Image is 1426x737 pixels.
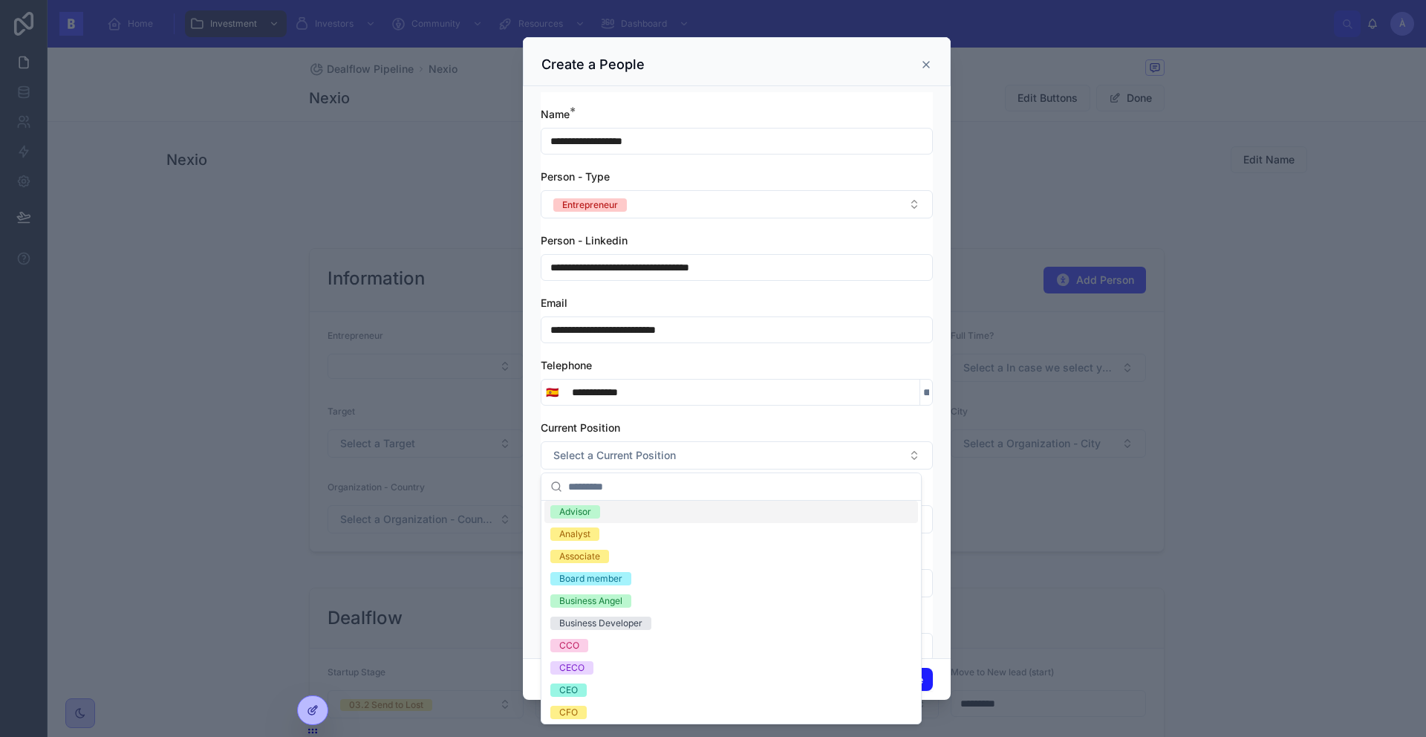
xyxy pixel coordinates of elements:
[541,190,933,218] button: Select Button
[559,684,578,697] div: CEO
[553,197,627,212] button: Unselect ENTREPRENEUR
[559,572,622,585] div: Board member
[559,639,579,652] div: CCO
[562,198,618,212] div: Entrepreneur
[541,441,933,470] button: Select Button
[541,501,921,724] div: Suggestions
[559,527,590,541] div: Analyst
[559,706,578,719] div: CFO
[541,359,592,371] span: Telephone
[553,448,676,463] span: Select a Current Position
[541,296,567,309] span: Email
[546,385,559,400] span: 🇪🇸
[541,421,620,434] span: Current Position
[559,550,600,563] div: Associate
[541,379,563,406] button: Select Button
[559,505,591,519] div: Advisor
[541,170,610,183] span: Person - Type
[541,56,645,74] h3: Create a People
[541,108,570,120] span: Name
[559,661,585,675] div: CECO
[559,617,642,630] div: Business Developer
[541,234,628,247] span: Person - Linkedin
[559,594,622,608] div: Business Angel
